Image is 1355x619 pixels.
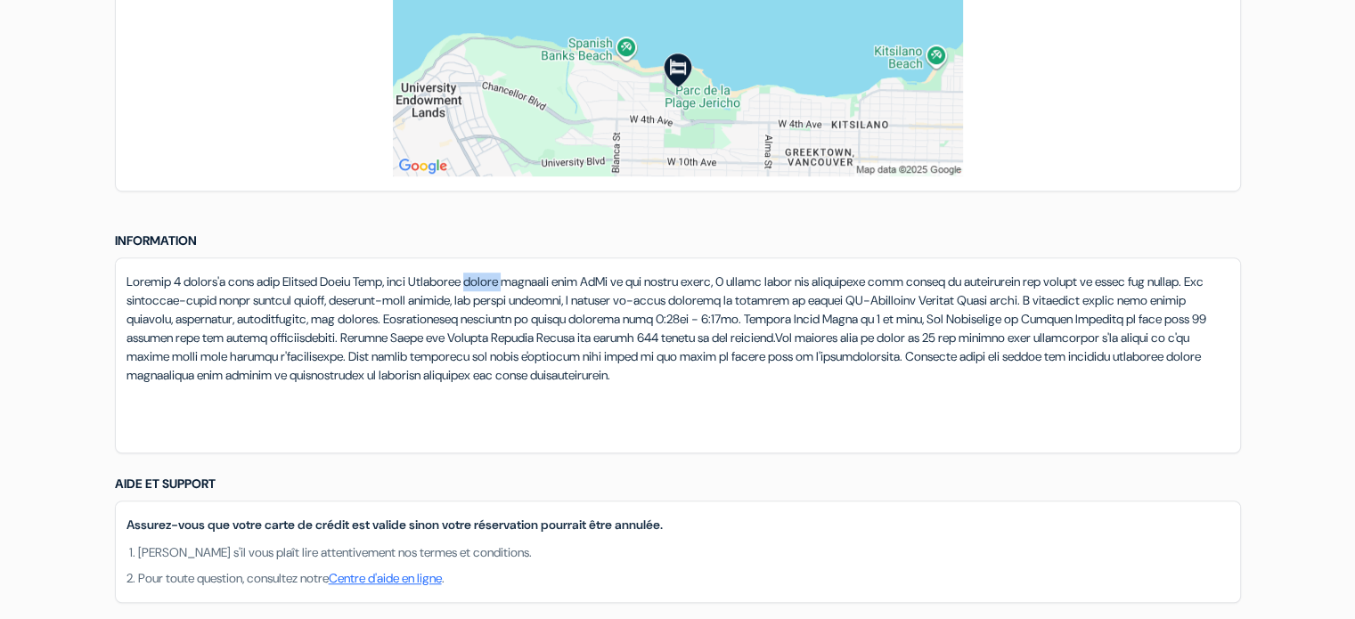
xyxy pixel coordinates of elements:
[138,543,1229,562] li: [PERSON_NAME] s'il vous plaît lire attentivement nos termes et conditions.
[127,516,1229,534] p: Assurez-vous que votre carte de crédit est valide sinon votre réservation pourrait être annulée.
[329,570,442,586] a: Centre d'aide en ligne
[138,569,1229,588] li: Pour toute question, consultez notre .
[127,273,1229,385] p: Loremip 4 dolors'a cons adip Elitsed Doeiu Temp, inci Utlaboree dolore magnaali enim AdMi ve qui ...
[115,232,197,248] span: Information
[115,476,216,492] span: Aide et support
